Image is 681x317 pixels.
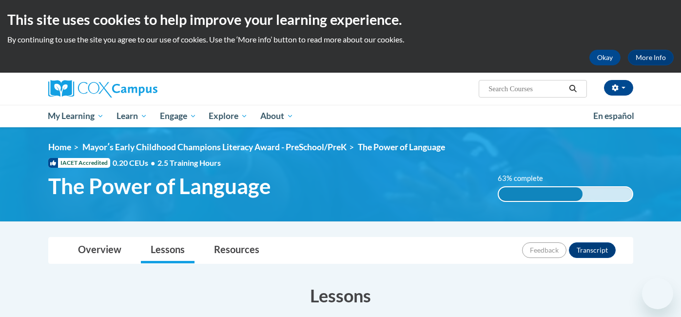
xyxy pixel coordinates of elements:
a: Overview [68,238,131,263]
a: Learn [110,105,154,127]
span: IACET Accredited [48,158,110,168]
a: Engage [154,105,203,127]
span: The Power of Language [358,142,445,152]
span: About [260,110,293,122]
button: Transcript [569,242,616,258]
a: More Info [628,50,674,65]
h2: This site uses cookies to help improve your learning experience. [7,10,674,29]
span: • [151,158,155,167]
div: 63% complete [499,187,583,201]
span: Engage [160,110,196,122]
a: Resources [204,238,269,263]
span: 2.5 Training Hours [157,158,221,167]
p: By continuing to use the site you agree to our use of cookies. Use the ‘More info’ button to read... [7,34,674,45]
button: Feedback [522,242,566,258]
a: About [254,105,300,127]
label: 63% complete [498,173,554,184]
a: Home [48,142,71,152]
button: Search [565,83,580,95]
span: 0.20 CEUs [113,158,157,168]
span: Explore [209,110,248,122]
a: My Learning [42,105,111,127]
img: Cox Campus [48,80,157,98]
button: Okay [589,50,621,65]
button: Account Settings [604,80,633,96]
span: The Power of Language [48,173,271,199]
div: Main menu [34,105,648,127]
span: En español [593,111,634,121]
span: My Learning [48,110,104,122]
a: Explore [202,105,254,127]
a: Cox Campus [48,80,233,98]
iframe: Button to launch messaging window [642,278,673,309]
a: En español [587,106,641,126]
span: Learn [117,110,147,122]
a: Lessons [141,238,195,263]
a: Mayorʹs Early Childhood Champions Literacy Award - PreSchool/PreK [82,142,347,152]
input: Search Courses [487,83,565,95]
h3: Lessons [48,283,633,308]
